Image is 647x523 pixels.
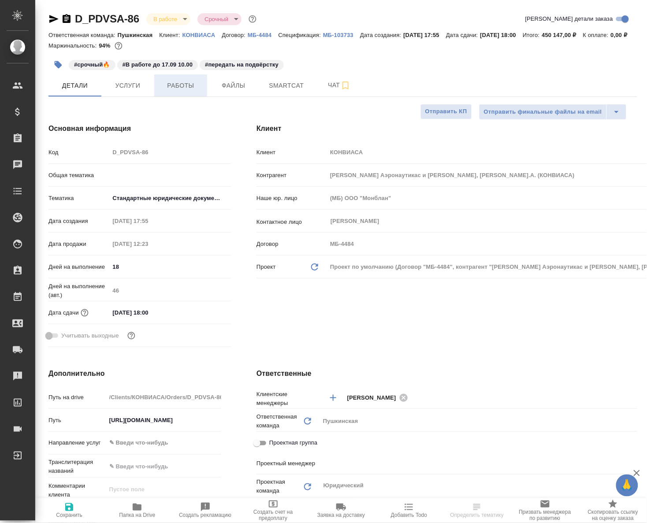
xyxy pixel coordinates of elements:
[109,215,186,227] input: Пустое поле
[126,330,137,341] button: Выбери, если сб и вс нужно считать рабочими днями для выполнения заказа.
[584,509,642,522] span: Скопировать ссылку на оценку заказа
[480,32,523,38] p: [DATE] 18:00
[48,32,118,38] p: Ответственная команда:
[48,194,109,203] p: Тематика
[35,498,103,523] button: Сохранить
[583,32,611,38] p: К оплате:
[48,42,99,49] p: Маржинальность:
[68,60,116,68] span: срочный🔥
[123,60,193,69] p: #В работе до 17.09 10.00
[360,32,403,38] p: Дата создания:
[109,284,231,297] input: Пустое поле
[109,191,231,206] div: Стандартные юридические документы, договоры, уставы
[523,32,542,38] p: Итого:
[443,498,511,523] button: Определить тематику
[245,509,302,522] span: Создать счет на предоплату
[48,14,59,24] button: Скопировать ссылку для ЯМессенджера
[56,512,82,519] span: Сохранить
[525,15,613,23] span: [PERSON_NAME] детали заказа
[179,512,231,519] span: Создать рекламацию
[113,40,124,52] button: 21263.92 RUB;
[106,436,221,451] div: ✎ Введи что-нибудь
[425,107,467,117] span: Отправить КП
[307,498,375,523] button: Заявка на доставку
[222,32,248,38] p: Договор:
[632,462,634,464] button: Open
[632,397,634,399] button: Open
[257,171,327,180] p: Контрагент
[420,104,472,119] button: Отправить КП
[199,60,285,68] span: передать на подвёрстку
[257,460,320,468] p: Проектный менеджер
[205,60,279,69] p: #передать на подвёрстку
[48,148,109,157] p: Код
[257,123,637,134] h4: Клиент
[182,31,222,38] a: КОНВИАСА
[116,60,199,68] span: В работе до 17.09 10.00
[323,387,344,408] button: Добавить менеджера
[257,390,320,408] p: Клиентские менеджеры
[247,13,258,25] button: Доп статусы указывают на важность/срочность заказа
[269,439,317,448] span: Проектная группа
[375,498,443,523] button: Добавить Todo
[323,32,360,38] p: МБ-103733
[620,476,635,495] span: 🙏
[74,60,110,69] p: #срочный🔥
[160,80,202,91] span: Работы
[109,439,211,448] div: ✎ Введи что-нибудь
[616,475,638,497] button: 🙏
[257,498,356,513] button: Распределить на ПМ-команду
[75,13,139,25] a: D_PDVSA-86
[48,308,79,317] p: Дата сдачи
[611,32,634,38] p: 0,00 ₽
[48,123,221,134] h4: Основная информация
[479,104,627,120] div: split button
[159,32,182,38] p: Клиент:
[579,498,647,523] button: Скопировать ссылку на оценку заказа
[317,512,365,519] span: Заявка на доставку
[320,414,637,429] div: Пушкинская
[484,107,602,117] span: Отправить финальные файлы на email
[257,478,302,496] p: Проектная команда
[109,168,231,183] div: ​
[118,32,160,38] p: Пушкинская
[182,32,222,38] p: КОНВИАСА
[109,146,231,159] input: Пустое поле
[48,393,106,402] p: Путь на drive
[171,498,239,523] button: Создать рекламацию
[202,15,231,23] button: Срочный
[106,391,221,404] input: Пустое поле
[257,412,302,430] p: Ответственная команда
[99,42,112,49] p: 94%
[257,218,327,226] p: Контактное лицо
[48,55,68,74] button: Добавить тэг
[248,32,278,38] p: МБ-4484
[109,237,186,250] input: Пустое поле
[347,392,411,403] div: [PERSON_NAME]
[479,104,607,120] button: Отправить финальные файлы на email
[257,194,327,203] p: Наше юр. лицо
[391,512,427,519] span: Добавить Todo
[48,217,109,226] p: Дата создания
[48,439,106,448] p: Направление услуг
[257,240,327,249] p: Договор
[106,460,221,473] input: ✎ Введи что-нибудь
[239,498,307,523] button: Создать счет на предоплату
[542,32,583,38] p: 450 147,00 ₽
[323,31,360,38] a: МБ-103733
[257,498,356,513] span: В заказе уже есть ответственный ПМ или ПМ группа
[61,14,72,24] button: Скопировать ссылку
[48,458,106,476] p: Транслитерация названий
[212,80,255,91] span: Файлы
[340,80,351,91] svg: Подписаться
[48,240,109,249] p: Дата продажи
[48,171,109,180] p: Общая тематика
[248,31,278,38] a: МБ-4484
[48,263,109,271] p: Дней на выполнение
[404,32,446,38] p: [DATE] 17:55
[48,282,109,300] p: Дней на выполнение (авт.)
[48,368,221,379] h4: Дополнительно
[257,263,276,271] p: Проект
[146,13,190,25] div: В работе
[257,368,637,379] h4: Ответственные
